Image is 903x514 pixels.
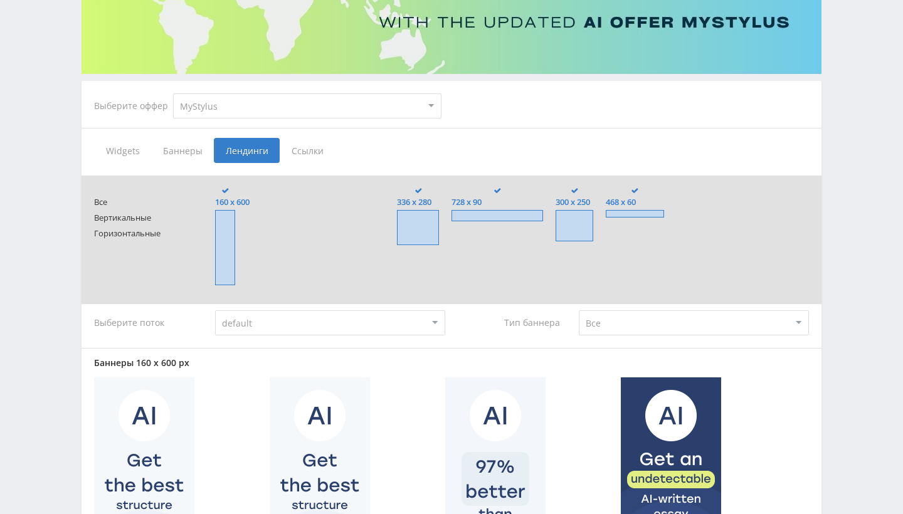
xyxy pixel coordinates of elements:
[94,197,191,207] span: Все
[451,197,543,207] span: 728 x 90
[94,101,173,111] div: Выберите оффер
[151,138,214,163] span: Баннеры
[214,138,280,163] span: Лендинги
[556,197,593,207] span: 300 x 250
[397,197,439,207] span: 336 x 280
[94,213,191,223] span: Вертикальные
[606,197,665,207] span: 468 x 60
[94,138,151,163] span: Widgets
[94,310,203,335] div: Выберите поток
[94,229,191,238] span: Горизонтальные
[457,310,566,335] div: Тип баннера
[215,197,250,207] span: 160 x 600
[94,358,809,368] div: Баннеры 160 x 600 px
[280,138,335,163] span: Ссылки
